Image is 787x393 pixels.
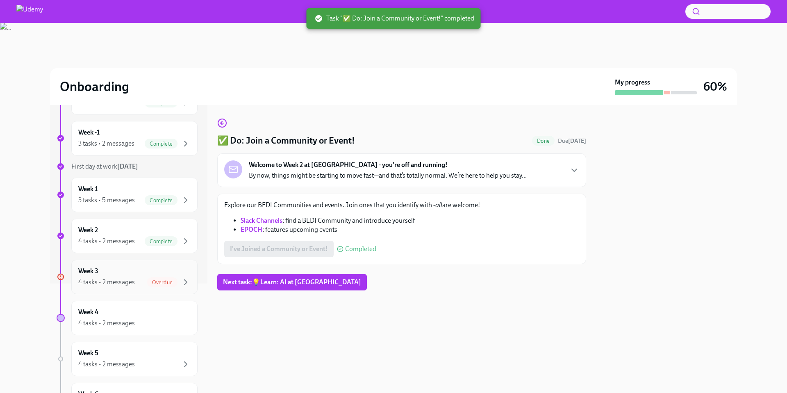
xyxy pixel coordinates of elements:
strong: Welcome to Week 2 at [GEOGRAPHIC_DATA] - you're off and running! [249,160,448,169]
div: 4 tasks • 2 messages [78,237,135,246]
button: Next task:💡Learn: AI at [GEOGRAPHIC_DATA] [217,274,367,290]
a: Week 54 tasks • 2 messages [57,342,198,376]
span: Next task : 💡Learn: AI at [GEOGRAPHIC_DATA] [223,278,361,286]
div: 4 tasks • 2 messages [78,278,135,287]
img: Udemy [16,5,43,18]
div: 4 tasks • 2 messages [78,360,135,369]
a: Week 24 tasks • 2 messagesComplete [57,219,198,253]
h6: Week 5 [78,349,98,358]
div: 3 tasks • 2 messages [78,139,134,148]
a: Week -13 tasks • 2 messagesComplete [57,121,198,155]
span: Complete [145,141,177,147]
h6: Week -1 [78,128,100,137]
h6: Week 4 [78,308,98,317]
div: 4 tasks • 2 messages [78,319,135,328]
a: Slack Channels [241,217,282,224]
span: Due [558,137,586,144]
span: Complete [145,238,177,244]
em: all [435,201,442,209]
h3: 60% [703,79,727,94]
a: First day at work[DATE] [57,162,198,171]
h6: Week 2 [78,226,98,235]
a: EPOCH [241,226,262,233]
span: Overdue [147,279,177,286]
span: August 23rd, 2025 17:00 [558,137,586,145]
div: 3 tasks • 5 messages [78,196,135,205]
p: Explore our BEDI Communities and events. Join ones that you identify with - are welcome! [224,201,579,210]
h6: Week 1 [78,185,98,194]
h6: Week 3 [78,267,98,276]
strong: [DATE] [117,162,138,170]
span: Task "✅ Do: Join a Community or Event!" completed [315,14,474,23]
li: : find a BEDI Community and introduce yourself [241,216,579,225]
strong: [DATE] [568,137,586,144]
p: By now, things might be starting to move fast—and that’s totally normal. We’re here to help you s... [249,171,527,180]
h4: ✅ Do: Join a Community or Event! [217,135,355,147]
strong: My progress [615,78,650,87]
a: Week 44 tasks • 2 messages [57,301,198,335]
h2: Onboarding [60,78,129,95]
span: First day at work [71,162,138,170]
span: Complete [145,197,177,203]
span: Completed [345,246,376,252]
span: Done [532,138,555,144]
a: Week 13 tasks • 5 messagesComplete [57,178,198,212]
li: : features upcoming events [241,225,579,234]
a: Week 34 tasks • 2 messagesOverdue [57,260,198,294]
